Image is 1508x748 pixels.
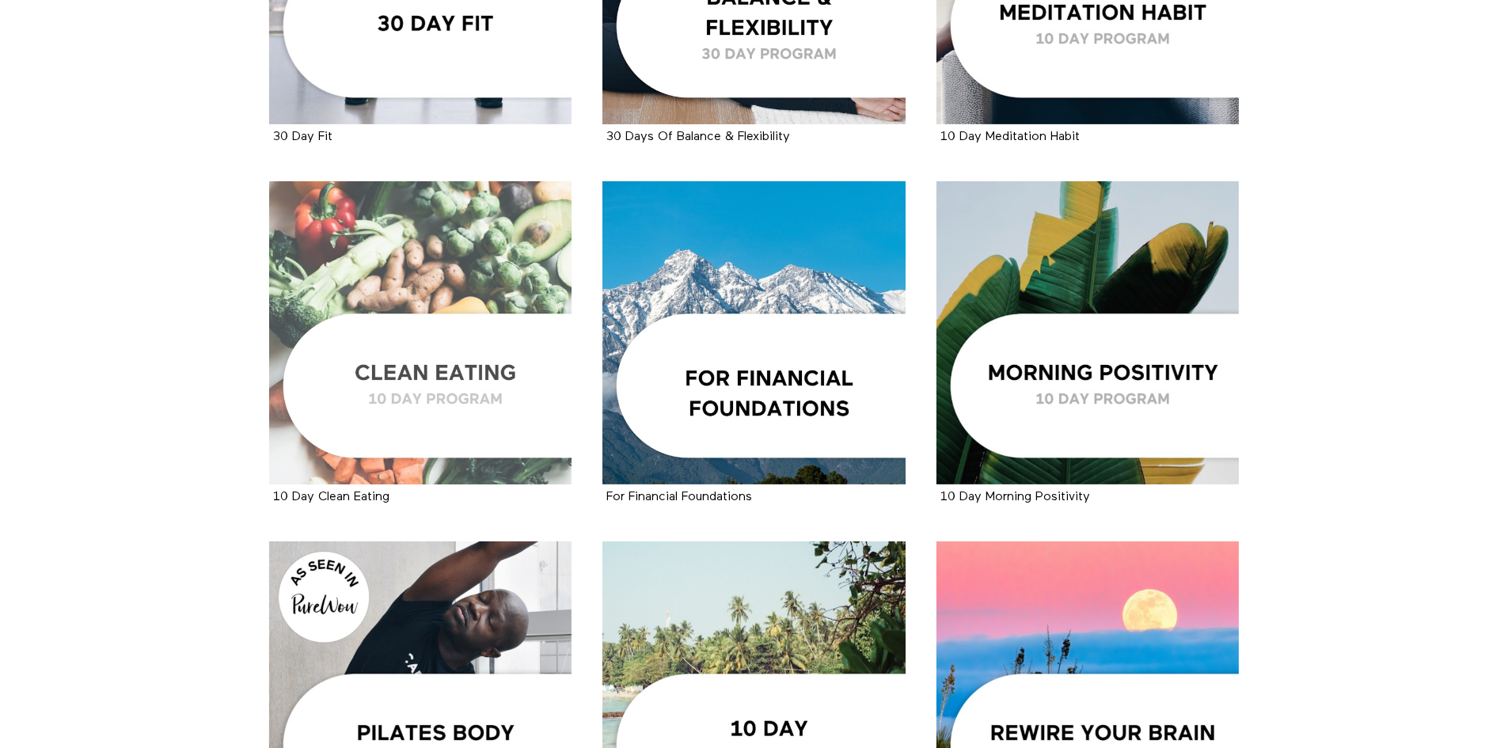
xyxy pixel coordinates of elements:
[606,491,752,503] strong: For Financial Foundations
[273,491,389,503] a: 10 Day Clean Eating
[273,131,332,142] a: 30 Day Fit
[940,491,1090,503] strong: 10 Day Morning Positivity
[606,491,752,503] a: For Financial Foundations
[940,491,1090,503] a: 10 Day Morning Positivity
[936,181,1240,484] a: 10 Day Morning Positivity
[269,181,572,484] a: 10 Day Clean Eating
[602,181,906,484] a: For Financial Foundations
[273,491,389,503] strong: 10 Day Clean Eating
[606,131,790,142] a: 30 Days Of Balance & Flexibility
[940,131,1080,142] a: 10 Day Meditation Habit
